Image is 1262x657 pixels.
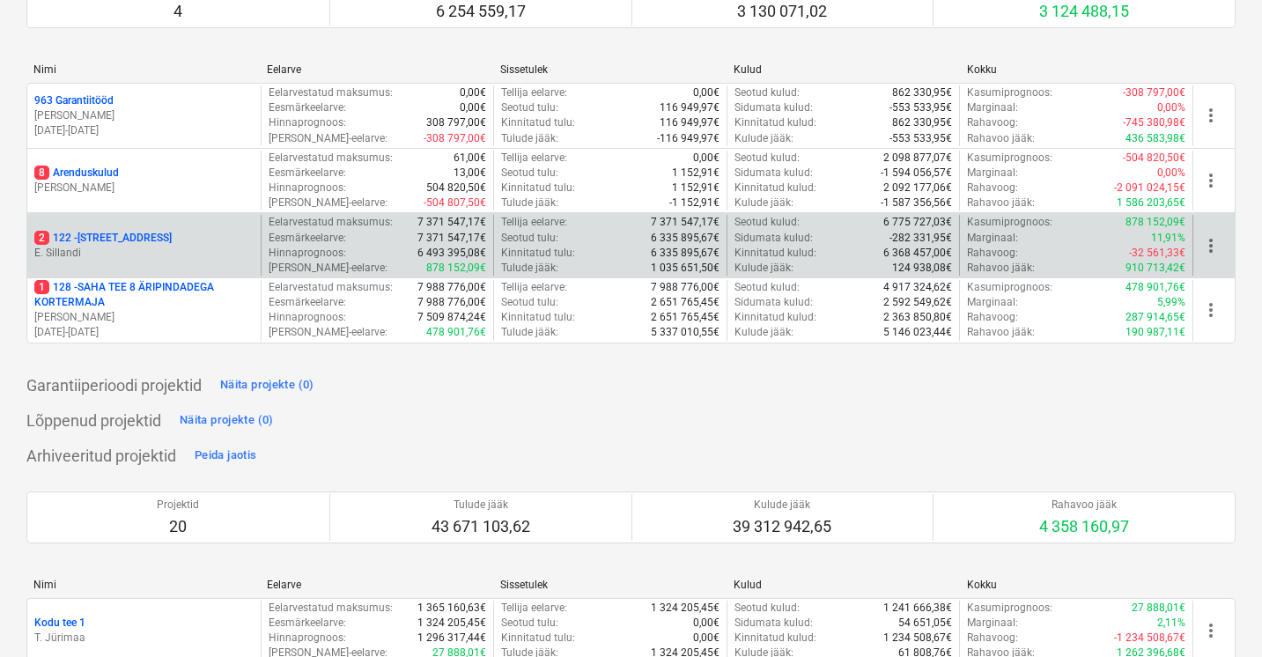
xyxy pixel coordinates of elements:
p: 0,00€ [460,85,486,100]
p: 1 586 203,65€ [1117,196,1185,210]
p: 308 797,00€ [426,115,486,130]
div: Kokku [967,579,1186,591]
p: [DATE] - [DATE] [34,325,254,340]
p: 5,99% [1157,295,1185,310]
p: Rahavoo jääk : [967,261,1035,276]
p: 1 241 666,38€ [883,601,952,616]
p: Seotud tulu : [501,100,558,115]
p: [PERSON_NAME]-eelarve : [269,325,387,340]
p: Kinnitatud tulu : [501,246,575,261]
p: 5 146 023,44€ [883,325,952,340]
p: -2 091 024,15€ [1114,181,1185,196]
div: Chat Widget [1174,572,1262,657]
p: 1 035 651,50€ [651,261,720,276]
p: [PERSON_NAME]-eelarve : [269,131,387,146]
p: E. Sillandi [34,246,254,261]
p: Projektid [157,498,199,513]
span: 8 [34,166,49,180]
span: more_vert [1200,235,1221,256]
p: Kinnitatud kulud : [734,310,816,325]
p: 4 358 160,97 [1039,516,1129,537]
p: Kulude jääk : [734,131,793,146]
p: 2 092 177,06€ [883,181,952,196]
p: Rahavoog : [967,631,1018,646]
p: 6 335 895,67€ [651,246,720,261]
p: Tulude jääk : [501,325,558,340]
p: 862 330,95€ [892,85,952,100]
div: Kulud [734,63,953,76]
span: 1 [34,280,49,294]
p: Tulude jääk [432,498,530,513]
p: [PERSON_NAME] [34,108,254,123]
div: Sissetulek [500,63,720,76]
div: Näita projekte (0) [220,375,314,395]
p: Seotud tulu : [501,166,558,181]
p: Hinnaprognoos : [269,631,346,646]
p: Kulude jääk : [734,196,793,210]
p: -1 594 056,57€ [881,166,952,181]
p: Kasumiprognoos : [967,215,1052,230]
p: 0,00€ [693,616,720,631]
p: Rahavoog : [967,246,1018,261]
div: Näita projekte (0) [180,410,274,431]
span: more_vert [1200,170,1221,191]
p: Kinnitatud tulu : [501,310,575,325]
div: Sissetulek [500,579,720,591]
p: 3 124 488,15 [1039,1,1129,22]
p: 116 949,97€ [660,115,720,130]
p: Rahavoog : [967,310,1018,325]
p: [PERSON_NAME] [34,181,254,196]
div: Nimi [33,63,253,76]
p: -504 820,50€ [1123,151,1185,166]
p: Kasumiprognoos : [967,280,1052,295]
p: Seotud kulud : [734,601,800,616]
p: -282 331,95€ [889,231,952,246]
p: Tellija eelarve : [501,85,567,100]
div: 8Arenduskulud[PERSON_NAME] [34,166,254,196]
p: 39 312 942,65 [733,516,831,537]
p: Hinnaprognoos : [269,181,346,196]
p: Kulude jääk : [734,261,793,276]
p: Arhiveeritud projektid [26,446,176,467]
p: 2 363 850,80€ [883,310,952,325]
p: -553 533,95€ [889,131,952,146]
p: 7 988 776,00€ [417,295,486,310]
p: Kinnitatud kulud : [734,181,816,196]
p: -308 797,00€ [424,131,486,146]
p: 878 152,09€ [1125,215,1185,230]
div: Eelarve [267,579,486,591]
div: 1128 -SAHA TEE 8 ÄRIPINDADEGA KORTERMAJA[PERSON_NAME][DATE]-[DATE] [34,280,254,341]
p: Sidumata kulud : [734,100,813,115]
p: [DATE] - [DATE] [34,123,254,138]
p: Seotud kulud : [734,280,800,295]
p: Kinnitatud kulud : [734,246,816,261]
p: Marginaal : [967,166,1018,181]
p: 0,00% [1157,100,1185,115]
p: 6 254 559,17 [436,1,526,22]
p: 20 [157,516,199,537]
p: Eelarvestatud maksumus : [269,215,393,230]
p: 43 671 103,62 [432,516,530,537]
p: 1 365 160,63€ [417,601,486,616]
button: Näita projekte (0) [216,372,319,400]
p: -1 587 356,56€ [881,196,952,210]
p: Marginaal : [967,231,1018,246]
div: Kulud [734,579,953,591]
p: 116 949,97€ [660,100,720,115]
p: 6 335 895,67€ [651,231,720,246]
p: 862 330,95€ [892,115,952,130]
p: Marginaal : [967,100,1018,115]
p: Tellija eelarve : [501,601,567,616]
p: Seotud tulu : [501,231,558,246]
p: 7 371 547,17€ [651,215,720,230]
p: [PERSON_NAME]-eelarve : [269,196,387,210]
p: Eelarvestatud maksumus : [269,151,393,166]
p: 1 324 205,45€ [651,601,720,616]
div: 963 Garantiitööd[PERSON_NAME][DATE]-[DATE] [34,93,254,138]
p: Tellija eelarve : [501,215,567,230]
p: 0,00€ [693,85,720,100]
p: Rahavoo jääk : [967,196,1035,210]
p: Rahavoog : [967,115,1018,130]
p: [PERSON_NAME] [34,310,254,325]
p: 1 296 317,44€ [417,631,486,646]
